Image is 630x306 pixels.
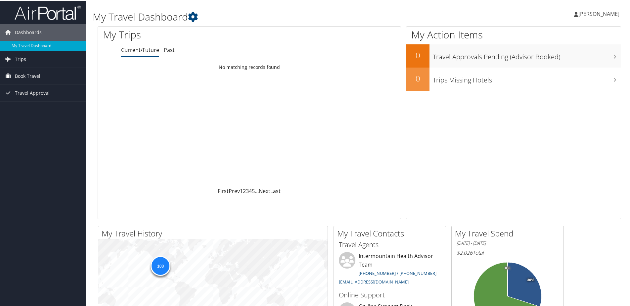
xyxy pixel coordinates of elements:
span: Travel Approval [15,84,50,101]
h1: My Travel Dashboard [93,9,448,23]
a: Current/Future [121,46,159,53]
img: airportal-logo.png [15,4,81,20]
a: Last [270,187,281,194]
a: 3 [246,187,249,194]
h2: 0 [406,72,429,83]
h1: My Trips [103,27,270,41]
div: 103 [151,255,170,275]
a: 0Trips Missing Hotels [406,67,621,90]
a: 2 [243,187,246,194]
a: 0Travel Approvals Pending (Advisor Booked) [406,44,621,67]
h2: My Travel Contacts [337,227,446,238]
span: [PERSON_NAME] [578,10,619,17]
h3: Online Support [339,290,441,299]
li: Intermountain Health Advisor Team [336,251,444,287]
a: 5 [252,187,255,194]
span: Dashboards [15,24,42,40]
a: [PHONE_NUMBER] / [PHONE_NUMBER] [359,270,436,276]
a: 1 [240,187,243,194]
a: First [218,187,229,194]
td: No matching records found [98,61,401,73]
tspan: 30% [527,278,534,281]
h2: My Travel History [102,227,328,238]
tspan: 0% [505,266,510,270]
span: Book Travel [15,67,40,84]
a: Next [259,187,270,194]
h3: Trips Missing Hotels [433,72,621,84]
h2: 0 [406,49,429,60]
h1: My Action Items [406,27,621,41]
a: 4 [249,187,252,194]
h3: Travel Agents [339,239,441,249]
span: Trips [15,50,26,67]
span: $2,026 [457,248,472,256]
span: … [255,187,259,194]
a: Prev [229,187,240,194]
a: [EMAIL_ADDRESS][DOMAIN_NAME] [339,278,409,284]
a: Past [164,46,175,53]
h6: Total [457,248,559,256]
h6: [DATE] - [DATE] [457,239,559,246]
h3: Travel Approvals Pending (Advisor Booked) [433,48,621,61]
a: [PERSON_NAME] [574,3,626,23]
h2: My Travel Spend [455,227,563,238]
